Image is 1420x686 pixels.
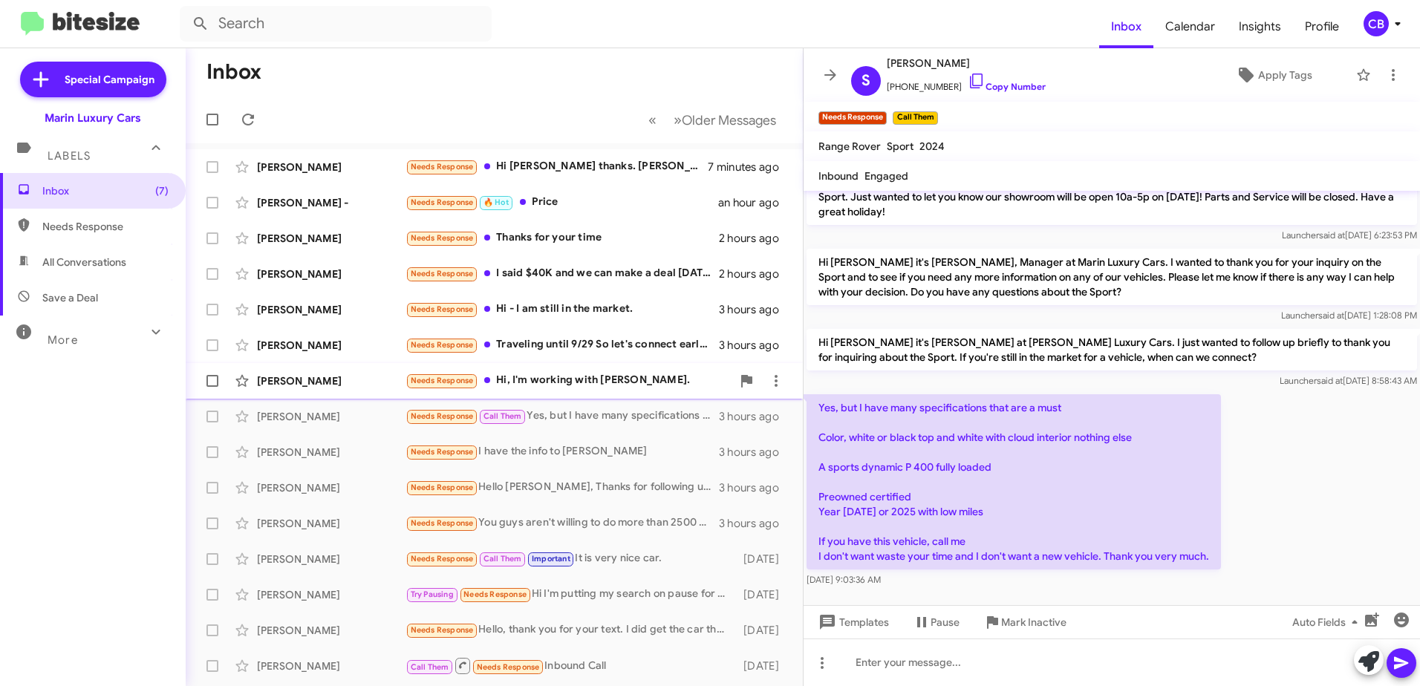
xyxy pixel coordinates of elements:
span: said at [1317,375,1343,386]
button: CB [1351,11,1404,36]
span: Try Pausing [411,589,454,599]
span: Needs Response [411,197,474,207]
span: said at [1319,229,1345,241]
div: I have the info to [PERSON_NAME] [406,443,719,460]
p: Hi [PERSON_NAME] it's [PERSON_NAME] at [PERSON_NAME] Luxury Cars. I just wanted to follow up brie... [807,329,1417,370]
span: « [648,111,657,129]
small: Needs Response [818,111,887,125]
div: an hour ago [718,195,791,210]
div: [PERSON_NAME] [257,659,406,673]
div: [PERSON_NAME] [257,338,406,353]
div: [DATE] [737,659,791,673]
div: 3 hours ago [719,445,791,460]
div: [PERSON_NAME] [257,302,406,317]
div: [PERSON_NAME] [257,516,406,531]
div: [PERSON_NAME] [257,160,406,174]
a: Inbox [1099,5,1153,48]
div: 2 hours ago [719,267,791,281]
span: Needs Response [42,219,169,234]
button: Mark Inactive [971,609,1078,636]
div: [PERSON_NAME] [257,480,406,495]
p: Hi [PERSON_NAME], this is [PERSON_NAME], Sales Manager at Marin Luxury Cars. Thanks again for rea... [807,169,1417,225]
span: Needs Response [411,447,474,457]
div: 3 hours ago [719,480,791,495]
span: Needs Response [411,340,474,350]
div: [PERSON_NAME] [257,409,406,424]
span: Important [532,554,570,563]
div: Hi, I'm working with [PERSON_NAME]. [406,372,732,389]
span: Needs Response [411,518,474,528]
span: Call Them [483,554,522,563]
span: Templates [815,609,889,636]
button: Pause [901,609,971,636]
span: Call Them [411,662,449,672]
a: Copy Number [968,81,1046,92]
div: [PERSON_NAME] [257,552,406,566]
small: Call Them [893,111,937,125]
div: Yes, but I have many specifications that are a must Color, white or black top and white with clou... [406,408,719,425]
button: Apply Tags [1198,62,1349,88]
div: [PERSON_NAME] [257,445,406,460]
div: [DATE] [737,587,791,602]
span: [DATE] 9:03:36 AM [807,574,881,585]
div: Price [406,194,718,211]
div: Hi [PERSON_NAME] thanks. [PERSON_NAME] has answered all my questions so far thanks! [406,158,708,175]
div: Hi I'm putting my search on pause for now, will reach out when I'm ready thank you! [406,586,737,603]
span: Needs Response [411,625,474,635]
div: 3 hours ago [719,302,791,317]
span: Launcher [DATE] 1:28:08 PM [1281,310,1417,321]
span: Calendar [1153,5,1227,48]
span: Needs Response [411,376,474,385]
span: Needs Response [411,483,474,492]
span: Inbound [818,169,859,183]
span: Needs Response [463,589,527,599]
span: Inbox [42,183,169,198]
div: [PERSON_NAME] [257,373,406,388]
nav: Page navigation example [640,105,785,135]
div: Hello, thank you for your text. I did get the car that I was looking for. One minor complication ... [406,621,737,638]
div: [PERSON_NAME] [257,231,406,246]
div: 7 minutes ago [708,160,791,174]
div: [DATE] [737,552,791,566]
span: Needs Response [411,233,474,243]
span: Launcher [DATE] 8:58:43 AM [1280,375,1417,386]
div: 3 hours ago [719,338,791,353]
div: You guys aren't willing to do more than 2500 🤷🏻‍♂️ [406,514,719,532]
span: S [862,69,870,93]
div: I said $40K and we can make a deal [DATE]. [406,265,719,282]
span: Needs Response [477,662,540,672]
p: Hi [PERSON_NAME] it's [PERSON_NAME], Manager at Marin Luxury Cars. I wanted to thank you for your... [807,249,1417,305]
span: (7) [155,183,169,198]
span: 2024 [919,140,945,153]
div: Thanks for your time [406,229,719,246]
div: CB [1364,11,1389,36]
div: [DATE] [737,623,791,638]
span: Profile [1293,5,1351,48]
span: Older Messages [682,112,776,128]
span: said at [1318,310,1344,321]
span: Special Campaign [65,72,154,87]
div: Hi - I am still in the market. [406,301,719,318]
span: Save a Deal [42,290,98,305]
span: » [674,111,682,129]
span: All Conversations [42,255,126,269]
button: Next [665,105,785,135]
span: Labels [48,149,91,163]
div: It is very nice car. [406,550,737,567]
span: Mark Inactive [1001,609,1066,636]
span: Needs Response [411,304,474,314]
span: Range Rover [818,140,881,153]
span: Needs Response [411,162,474,171]
span: Launcher [DATE] 6:23:53 PM [1282,229,1417,241]
p: Yes, but I have many specifications that are a must Color, white or black top and white with clou... [807,394,1221,569]
div: 3 hours ago [719,516,791,531]
span: Needs Response [411,411,474,421]
button: Auto Fields [1280,609,1375,636]
div: Hello [PERSON_NAME], Thanks for following up. As nice as the ipace is, it's not on our short list... [406,479,719,496]
div: 2 hours ago [719,231,791,246]
span: Pause [931,609,960,636]
span: Needs Response [411,269,474,278]
a: Insights [1227,5,1293,48]
input: Search [180,6,492,42]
